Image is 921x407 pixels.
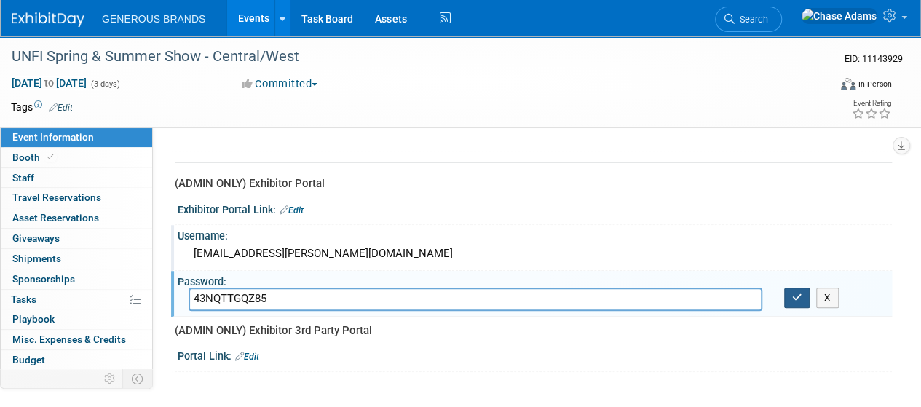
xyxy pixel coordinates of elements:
[11,293,36,305] span: Tasks
[235,352,259,362] a: Edit
[1,148,152,167] a: Booth
[90,79,120,89] span: (3 days)
[1,188,152,208] a: Travel Reservations
[715,7,782,32] a: Search
[816,288,839,308] button: X
[178,345,892,364] div: Portal Link:
[178,225,892,243] div: Username:
[49,103,73,113] a: Edit
[12,232,60,244] span: Giveaways
[12,172,34,183] span: Staff
[1,208,152,228] a: Asset Reservations
[801,8,877,24] img: Chase Adams
[42,77,56,89] span: to
[1,330,152,349] a: Misc. Expenses & Credits
[12,253,61,264] span: Shipments
[845,53,903,64] span: Event ID: 11143929
[1,269,152,289] a: Sponsorships
[12,212,99,224] span: Asset Reservations
[175,176,881,191] div: (ADMIN ONLY) Exhibitor Portal
[12,12,84,27] img: ExhibitDay
[12,131,94,143] span: Event Information
[1,350,152,370] a: Budget
[852,100,891,107] div: Event Rating
[178,199,892,218] div: Exhibitor Portal Link:
[858,79,892,90] div: In-Person
[735,14,768,25] span: Search
[12,313,55,325] span: Playbook
[763,76,892,98] div: Event Format
[1,309,152,329] a: Playbook
[1,290,152,309] a: Tasks
[237,76,323,92] button: Committed
[175,323,881,339] div: (ADMIN ONLY) Exhibitor 3rd Party Portal
[12,354,45,365] span: Budget
[12,151,57,163] span: Booth
[1,168,152,188] a: Staff
[1,249,152,269] a: Shipments
[1,127,152,147] a: Event Information
[102,13,205,25] span: GENEROUS BRANDS
[189,242,881,265] div: [EMAIL_ADDRESS][PERSON_NAME][DOMAIN_NAME]
[12,333,126,345] span: Misc. Expenses & Credits
[280,205,304,216] a: Edit
[178,271,892,289] div: Password:
[47,153,54,161] i: Booth reservation complete
[12,191,101,203] span: Travel Reservations
[841,78,855,90] img: Format-Inperson.png
[1,229,152,248] a: Giveaways
[98,369,123,388] td: Personalize Event Tab Strip
[123,369,153,388] td: Toggle Event Tabs
[12,273,75,285] span: Sponsorships
[11,100,73,114] td: Tags
[11,76,87,90] span: [DATE] [DATE]
[7,44,817,70] div: UNFI Spring & Summer Show - Central/West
